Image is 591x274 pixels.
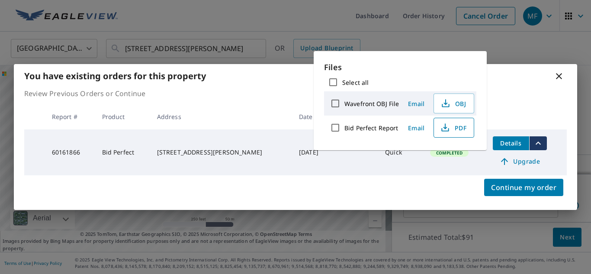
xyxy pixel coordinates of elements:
[150,104,292,129] th: Address
[45,129,95,175] td: 60161866
[342,78,369,87] label: Select all
[402,97,430,110] button: Email
[378,129,423,175] td: Quick
[157,148,285,157] div: [STREET_ADDRESS][PERSON_NAME]
[24,70,206,82] b: You have existing orders for this property
[344,124,398,132] label: Bid Perfect Report
[434,93,474,113] button: OBJ
[498,139,524,147] span: Details
[292,129,332,175] td: [DATE]
[406,124,427,132] span: Email
[95,104,150,129] th: Product
[529,136,547,150] button: filesDropdownBtn-60161866
[24,88,567,99] p: Review Previous Orders or Continue
[45,104,95,129] th: Report #
[498,156,542,167] span: Upgrade
[484,179,563,196] button: Continue my order
[493,136,529,150] button: detailsBtn-60161866
[406,100,427,108] span: Email
[493,155,547,168] a: Upgrade
[324,61,476,73] p: Files
[95,129,150,175] td: Bid Perfect
[292,104,332,129] th: Date
[431,150,468,156] span: Completed
[439,122,467,133] span: PDF
[344,100,399,108] label: Wavefront OBJ File
[434,118,474,138] button: PDF
[402,121,430,135] button: Email
[491,181,556,193] span: Continue my order
[439,98,467,109] span: OBJ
